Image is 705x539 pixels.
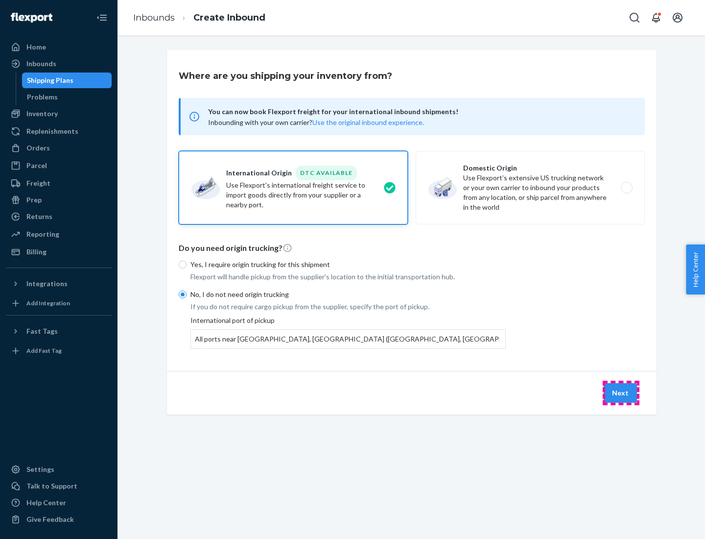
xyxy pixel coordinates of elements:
[26,481,77,491] div: Talk to Support
[6,276,112,292] button: Integrations
[6,140,112,156] a: Orders
[6,478,112,494] a: Talk to Support
[133,12,175,23] a: Inbounds
[26,514,74,524] div: Give Feedback
[179,70,392,82] h3: Where are you shipping your inventory from?
[6,209,112,224] a: Returns
[6,106,112,122] a: Inventory
[6,226,112,242] a: Reporting
[26,161,47,171] div: Parcel
[11,13,52,23] img: Flexport logo
[6,158,112,173] a: Parcel
[6,512,112,527] button: Give Feedback
[6,343,112,359] a: Add Fast Tag
[27,92,58,102] div: Problems
[26,346,62,355] div: Add Fast Tag
[22,73,112,88] a: Shipping Plans
[26,498,66,508] div: Help Center
[26,279,68,289] div: Integrations
[6,244,112,260] a: Billing
[190,302,506,312] p: If you do not require cargo pickup from the supplier, specify the port of pickup.
[668,8,687,27] button: Open account menu
[193,12,265,23] a: Create Inbound
[179,261,187,269] input: Yes, I require origin trucking for this shipment
[179,243,645,254] p: Do you need origin trucking?
[26,178,50,188] div: Freight
[26,109,58,119] div: Inventory
[26,326,58,336] div: Fast Tags
[190,316,506,349] div: International port of pickup
[312,118,424,127] button: Use the original inbound experience.
[208,106,633,118] span: You can now book Flexport freight for your international inbound shipments!
[646,8,666,27] button: Open notifications
[26,229,59,239] div: Reporting
[6,123,112,139] a: Replenishments
[26,59,56,69] div: Inbounds
[26,247,47,257] div: Billing
[26,195,42,205] div: Prep
[26,126,78,136] div: Replenishments
[6,323,112,339] button: Fast Tags
[6,192,112,208] a: Prep
[92,8,112,27] button: Close Navigation
[6,56,112,72] a: Inbounds
[125,3,273,32] ol: breadcrumbs
[6,495,112,511] a: Help Center
[190,290,506,299] p: No, I do not need origin trucking
[686,245,705,294] button: Help Center
[190,272,506,282] p: Flexport will handle pickup from the supplier's location to the initial transportation hub.
[604,383,637,403] button: Next
[26,299,70,307] div: Add Integration
[26,212,52,221] div: Returns
[6,39,112,55] a: Home
[6,295,112,311] a: Add Integration
[6,175,112,191] a: Freight
[26,143,50,153] div: Orders
[26,42,46,52] div: Home
[625,8,644,27] button: Open Search Box
[190,260,506,269] p: Yes, I require origin trucking for this shipment
[22,89,112,105] a: Problems
[26,465,54,474] div: Settings
[6,462,112,477] a: Settings
[208,118,424,126] span: Inbounding with your own carrier?
[27,75,73,85] div: Shipping Plans
[179,291,187,298] input: No, I do not need origin trucking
